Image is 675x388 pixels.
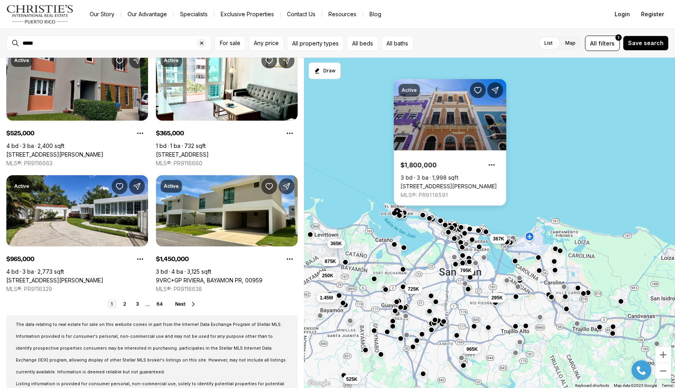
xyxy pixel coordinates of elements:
button: Register [636,6,669,22]
button: 725K [405,284,422,294]
button: Property options [132,251,148,267]
button: 875K [321,257,339,266]
span: 795K [460,267,472,274]
span: 1.45M [320,295,333,301]
button: Property options [282,251,298,267]
span: Login [615,11,630,17]
a: 3 [133,299,142,309]
button: Save Property: 152 SAN SEBASTIAN STREET #PH 3 [470,82,486,98]
button: 295K [488,293,506,303]
button: 365K [327,239,345,248]
button: All beds [347,36,378,51]
span: 295K [491,295,503,301]
button: Save Property: 9VRC+GP RIVIERA [261,178,277,194]
span: 875K [324,258,336,265]
a: Terms (opens in new tab) [662,383,673,388]
label: Map [559,36,582,50]
a: 1 [107,299,117,309]
span: For sale [220,40,240,46]
nav: Pagination [107,299,166,309]
p: Active [164,183,179,189]
a: 2 [120,299,129,309]
button: Share Property [129,53,145,68]
button: Share Property [279,178,294,194]
button: 1.45M [317,293,336,303]
button: Any price [249,36,284,51]
button: Property options [282,125,298,141]
span: Map data ©2025 Google [614,383,657,388]
button: Save Property: 6165 AVENIDA ISLA VERDE [261,53,277,68]
button: Contact Us [281,9,322,20]
a: Specialists [174,9,214,20]
p: Active [14,57,29,64]
a: Our Story [83,9,121,20]
button: 965K [463,344,481,354]
button: Start drawing [309,62,341,79]
button: All baths [381,36,413,51]
li: ... [145,301,150,307]
a: Blog [363,9,388,20]
a: 1 Street PASEO MAYOR #E-19, SAN JUAN PR, 00926 [6,277,103,284]
p: Active [14,183,29,189]
button: 795K [457,266,475,275]
span: All [590,39,597,47]
span: 250K [322,273,333,279]
span: 965K [466,346,478,352]
label: List [538,36,559,50]
button: Clear search input [197,36,211,51]
button: 250K [319,271,336,280]
a: 9VRC+GP RIVIERA, BAYAMON PR, 00959 [156,277,262,284]
button: Save Property: 831 PABLO SILVAS [112,53,127,68]
button: Property options [132,125,148,141]
button: For sale [215,36,246,51]
a: Our Advantage [121,9,173,20]
button: Save Property: 1 Street PASEO MAYOR #E-19 [112,178,127,194]
button: 367K [490,234,508,244]
button: Share Property [487,82,503,98]
span: Save search [628,40,664,46]
span: filters [598,39,615,47]
button: Share Property [279,53,294,68]
span: 367K [493,236,504,242]
span: 1 [618,34,619,41]
button: Login [610,6,635,22]
button: Next [175,301,197,307]
button: Allfilters1 [585,36,620,51]
span: Any price [254,40,279,46]
button: 525K [343,375,361,384]
span: 525K [346,376,358,382]
span: 365K [330,240,342,247]
a: 64 [153,299,166,309]
button: All property types [287,36,344,51]
a: 152 SAN SEBASTIAN STREET #PH 3, SAN JUAN PR, 00901 [401,183,497,190]
a: 831 PABLO SILVAS, BAYAMON PR, 00960 [6,151,103,158]
button: Property options [484,157,500,173]
button: Share Property [129,178,145,194]
button: Zoom out [655,363,671,379]
span: 725K [408,286,419,292]
a: Resources [322,9,363,20]
img: logo [6,5,74,24]
p: Active [402,87,417,93]
a: Exclusive Properties [214,9,280,20]
p: Active [164,57,179,64]
span: Next [175,301,186,307]
button: Zoom in [655,347,671,363]
button: Save search [623,36,669,51]
span: Register [641,11,664,17]
a: 6165 AVENIDA ISLA VERDE, CAROLINA PR, 00979 [156,151,209,158]
span: The data relating to real estate for sale on this website comes in part from the Internet Data Ex... [16,322,286,375]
